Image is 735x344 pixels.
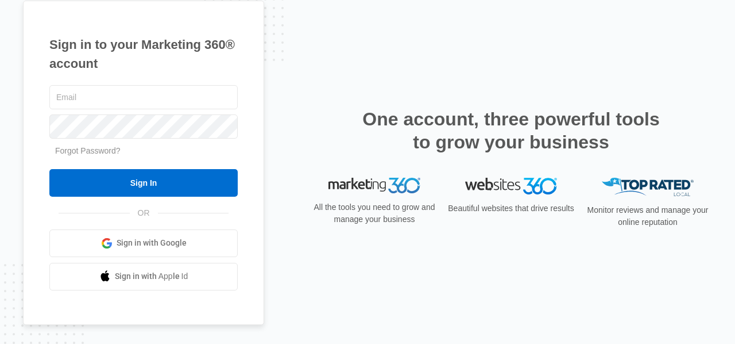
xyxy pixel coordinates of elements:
[49,263,238,291] a: Sign in with Apple Id
[55,146,121,155] a: Forgot Password?
[49,230,238,257] a: Sign in with Google
[310,201,439,225] p: All the tools you need to grow and manage your business
[49,169,238,197] input: Sign In
[602,178,694,197] img: Top Rated Local
[130,207,158,219] span: OR
[328,178,420,194] img: Marketing 360
[359,108,663,154] h2: One account, three powerful tools to grow your business
[115,270,188,282] span: Sign in with Apple Id
[49,85,238,109] input: Email
[49,35,238,73] h1: Sign in to your Marketing 360® account
[447,202,575,215] p: Beautiful websites that drive results
[117,237,187,249] span: Sign in with Google
[465,178,557,194] img: Websites 360
[583,204,712,228] p: Monitor reviews and manage your online reputation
